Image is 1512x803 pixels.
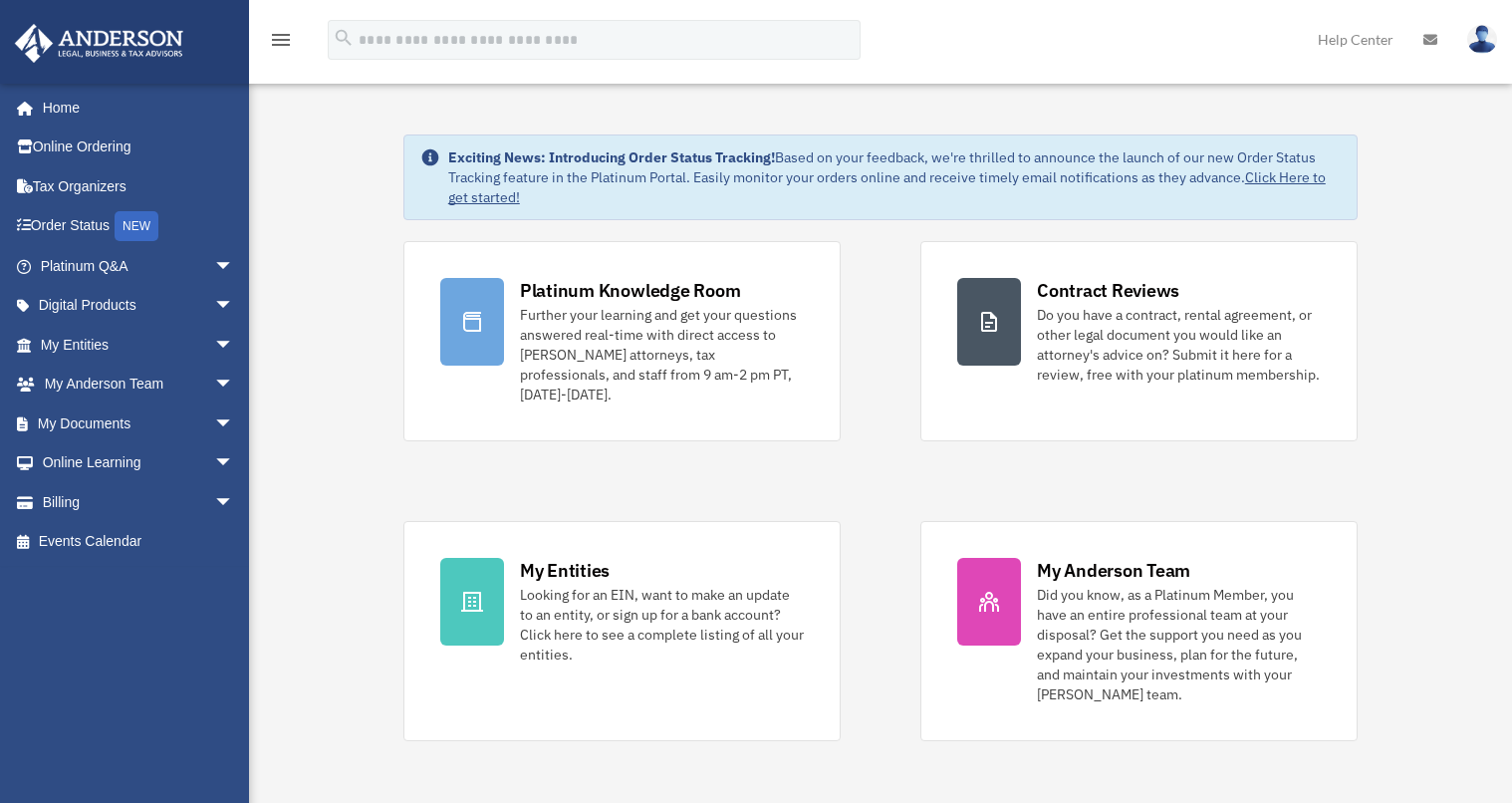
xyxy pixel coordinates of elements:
a: Platinum Knowledge Room Further your learning and get your questions answered real-time with dire... [403,241,841,441]
span: arrow_drop_down [214,365,254,405]
div: Looking for an EIN, want to make an update to an entity, or sign up for a bank account? Click her... [520,585,804,665]
a: Platinum Q&Aarrow_drop_down [14,246,264,286]
a: Billingarrow_drop_down [14,482,264,522]
a: Digital Productsarrow_drop_down [14,286,264,326]
a: Home [14,88,254,128]
strong: Exciting News: Introducing Order Status Tracking! [448,148,775,166]
div: Contract Reviews [1037,278,1179,303]
a: menu [269,35,293,52]
div: Did you know, as a Platinum Member, you have an entire professional team at your disposal? Get th... [1037,585,1321,704]
i: search [333,27,355,49]
a: Contract Reviews Do you have a contract, rental agreement, or other legal document you would like... [920,241,1358,441]
div: My Anderson Team [1037,558,1190,583]
a: Online Learningarrow_drop_down [14,443,264,483]
img: User Pic [1467,25,1497,54]
a: My Entitiesarrow_drop_down [14,325,264,365]
a: My Entities Looking for an EIN, want to make an update to an entity, or sign up for a bank accoun... [403,521,841,741]
span: arrow_drop_down [214,482,254,523]
div: Based on your feedback, we're thrilled to announce the launch of our new Order Status Tracking fe... [448,147,1341,207]
div: My Entities [520,558,610,583]
span: arrow_drop_down [214,403,254,444]
div: Further your learning and get your questions answered real-time with direct access to [PERSON_NAM... [520,305,804,404]
a: Click Here to get started! [448,168,1326,206]
span: arrow_drop_down [214,246,254,287]
span: arrow_drop_down [214,443,254,484]
div: Platinum Knowledge Room [520,278,741,303]
div: Do you have a contract, rental agreement, or other legal document you would like an attorney's ad... [1037,305,1321,385]
a: Order StatusNEW [14,206,264,247]
img: Anderson Advisors Platinum Portal [9,24,189,63]
a: My Anderson Teamarrow_drop_down [14,365,264,404]
a: Online Ordering [14,128,264,167]
span: arrow_drop_down [214,325,254,366]
div: NEW [115,211,158,241]
span: arrow_drop_down [214,286,254,327]
a: My Anderson Team Did you know, as a Platinum Member, you have an entire professional team at your... [920,521,1358,741]
a: My Documentsarrow_drop_down [14,403,264,443]
i: menu [269,28,293,52]
a: Events Calendar [14,522,264,562]
a: Tax Organizers [14,166,264,206]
